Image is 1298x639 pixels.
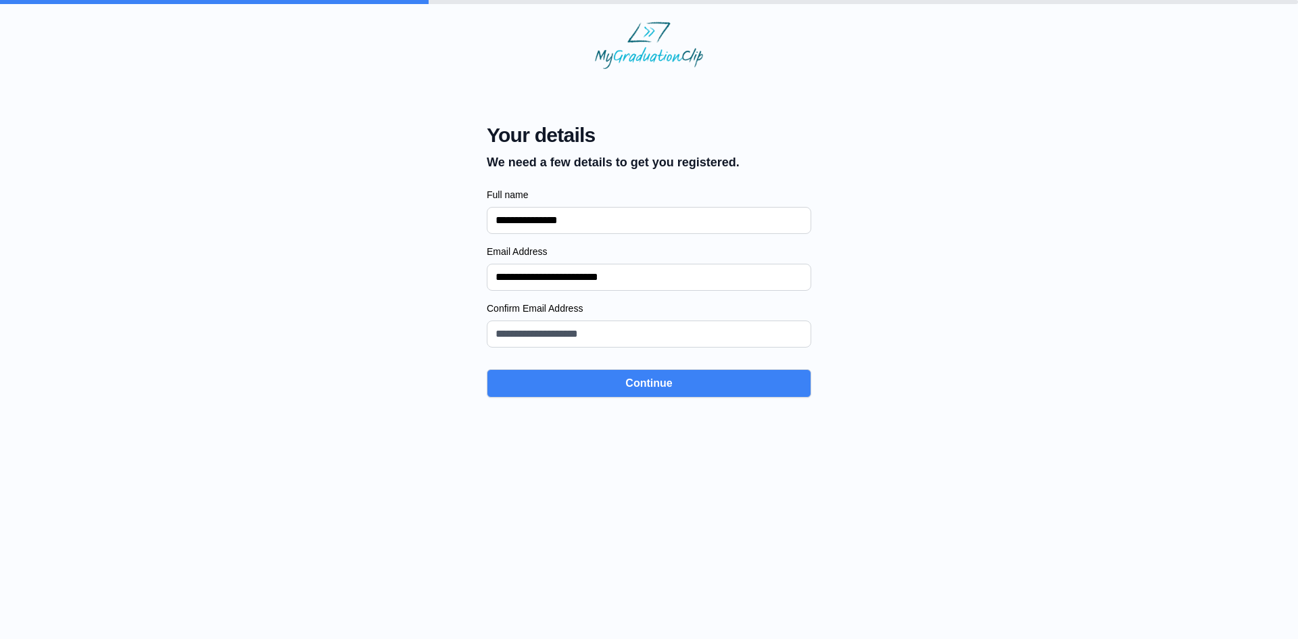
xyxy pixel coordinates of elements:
label: Email Address [487,245,811,258]
button: Continue [487,369,811,398]
span: Your details [487,123,740,147]
p: We need a few details to get you registered. [487,153,740,172]
img: MyGraduationClip [595,22,703,69]
label: Confirm Email Address [487,302,811,315]
label: Full name [487,188,811,202]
